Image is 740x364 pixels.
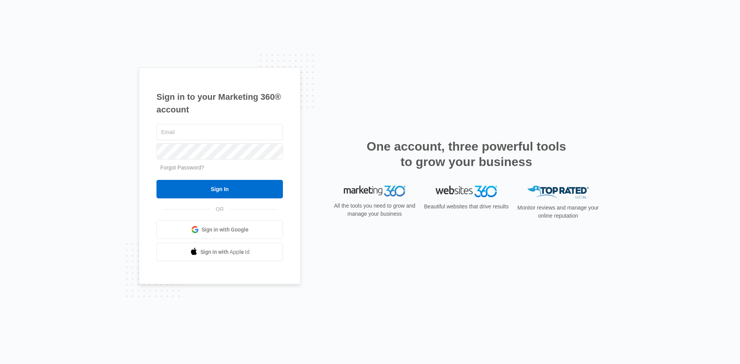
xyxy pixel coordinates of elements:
[436,186,497,197] img: Websites 360
[515,204,601,220] p: Monitor reviews and manage your online reputation
[200,248,250,256] span: Sign in with Apple Id
[160,164,204,171] a: Forgot Password?
[210,205,229,213] span: OR
[156,91,283,116] h1: Sign in to your Marketing 360® account
[202,226,249,234] span: Sign in with Google
[156,220,283,239] a: Sign in with Google
[527,186,589,198] img: Top Rated Local
[423,203,510,211] p: Beautiful websites that drive results
[344,186,405,196] img: Marketing 360
[364,139,568,169] h2: One account, three powerful tools to grow your business
[156,124,283,140] input: Email
[156,243,283,261] a: Sign in with Apple Id
[156,180,283,198] input: Sign In
[331,202,418,218] p: All the tools you need to grow and manage your business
